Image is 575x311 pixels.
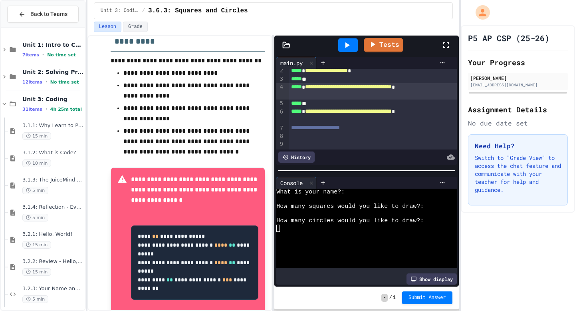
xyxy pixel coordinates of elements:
[276,217,424,225] span: How many circles would you like to draw?:
[276,132,284,140] div: 8
[276,179,307,187] div: Console
[276,140,284,148] div: 9
[468,32,549,44] h1: P5 AP CSP (25-26)
[276,108,284,124] div: 6
[22,80,42,85] span: 12 items
[22,295,48,303] span: 5 min
[393,295,396,301] span: 1
[402,291,452,304] button: Submit Answer
[22,132,51,140] span: 15 min
[381,294,387,302] span: -
[276,67,284,75] div: 2
[468,118,568,128] div: No due date set
[22,68,83,76] span: Unit 2: Solving Problems in Computer Science
[22,204,83,211] span: 3.1.4: Reflection - Evolving Technology
[94,22,121,32] button: Lesson
[22,187,48,194] span: 5 min
[22,214,48,221] span: 5 min
[276,177,317,189] div: Console
[276,100,284,108] div: 5
[50,80,79,85] span: No time set
[101,8,139,14] span: Unit 3: Coding
[47,52,76,58] span: No time set
[389,295,392,301] span: /
[46,106,47,112] span: •
[22,241,51,249] span: 15 min
[468,104,568,115] h2: Assignment Details
[276,57,317,69] div: main.py
[142,8,145,14] span: /
[467,3,492,22] div: My Account
[22,177,83,183] span: 3.1.3: The JuiceMind IDE
[22,122,83,129] span: 3.1.1: Why Learn to Program?
[22,285,83,292] span: 3.2.3: Your Name and Favorite Movie
[364,38,403,52] a: Tests
[22,107,42,112] span: 31 items
[276,124,284,132] div: 7
[276,203,424,210] span: How many squares would you like to draw?:
[408,295,446,301] span: Submit Answer
[475,141,561,151] h3: Need Help?
[46,79,47,85] span: •
[276,189,345,196] span: What is your name?:
[22,150,83,156] span: 3.1.2: What is Code?
[22,231,83,238] span: 3.2.1: Hello, World!
[30,10,67,18] span: Back to Teams
[22,258,83,265] span: 3.2.2: Review - Hello, World!
[276,59,307,67] div: main.py
[276,75,284,83] div: 3
[50,107,82,112] span: 4h 25m total
[22,41,83,48] span: Unit 1: Intro to Computer Science
[123,22,148,32] button: Grade
[470,74,565,82] div: [PERSON_NAME]
[22,159,51,167] span: 10 min
[42,52,44,58] span: •
[148,6,248,16] span: 3.6.3: Squares and Circles
[22,96,83,103] span: Unit 3: Coding
[7,6,79,23] button: Back to Teams
[470,82,565,88] div: [EMAIL_ADDRESS][DOMAIN_NAME]
[468,57,568,68] h2: Your Progress
[22,268,51,276] span: 15 min
[278,152,315,163] div: History
[22,52,39,58] span: 7 items
[406,273,457,285] div: Show display
[276,83,284,100] div: 4
[475,154,561,194] p: Switch to "Grade View" to access the chat feature and communicate with your teacher for help and ...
